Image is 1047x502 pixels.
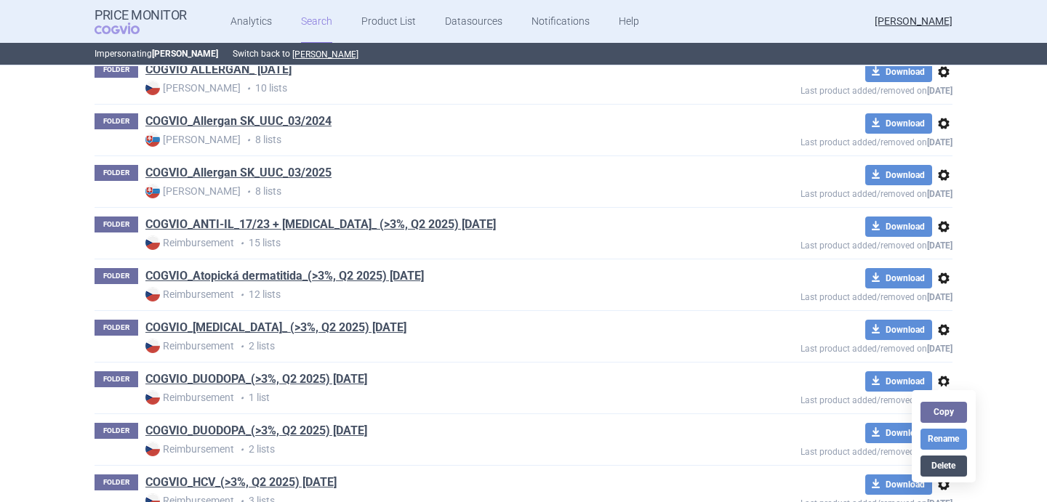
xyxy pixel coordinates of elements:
p: FOLDER [95,371,138,387]
p: 10 lists [145,81,695,96]
strong: [DATE] [927,292,952,302]
h1: COGVIO_ANTI-IL_17/23 + STELARA_ (>3%, Q2 2025) 5.9.2025 [145,216,496,235]
button: Download [865,268,932,288]
p: Last product added/removed on [695,288,952,302]
button: Copy [920,402,967,423]
button: Download [865,165,932,185]
p: FOLDER [95,113,138,129]
h1: COGVIO_Allergan SK_UUC_03/2025 [145,165,332,184]
strong: [PERSON_NAME] [145,184,241,198]
h1: COGVIO_DUODOPA_(>3%, Q2 2025) 5.8.2025 [145,371,367,390]
h1: COGVIO_Allergan SK_UUC_03/2024 [145,113,332,132]
p: Last product added/removed on [695,185,952,199]
strong: [DATE] [927,344,952,354]
strong: [PERSON_NAME] [145,81,241,95]
img: CZ [145,287,160,301]
p: FOLDER [95,62,138,78]
i: • [234,339,249,354]
a: COGVIO ALLERGAN_ [DATE] [145,62,292,78]
i: • [241,133,255,147]
strong: [DATE] [927,86,952,96]
img: CZ [145,81,160,95]
h1: COGVIO ALLERGAN_ 5.9.2025 [145,62,292,81]
strong: [DATE] [927,137,952,147]
h1: COGVIO_Atopická dermatitida_(>3%, Q2 2025) 5.9.2025 [145,268,424,287]
p: Last product added/removed on [695,82,952,96]
a: COGVIO_[MEDICAL_DATA]_ (>3%, Q2 2025) [DATE] [145,320,406,336]
p: 1 list [145,390,695,405]
strong: [PERSON_NAME] [152,49,218,59]
p: 12 lists [145,287,695,302]
i: • [234,236,249,251]
i: • [234,288,249,302]
h1: COGVIO_DUODOPA_(>3%, Q2 2025) 5.9.2025 [145,423,367,442]
i: • [241,185,255,199]
p: 2 lists [145,442,695,457]
strong: Reimbursement [145,442,234,456]
button: [PERSON_NAME] [292,49,358,60]
p: FOLDER [95,268,138,284]
strong: Reimbursement [145,390,234,405]
a: COGVIO_Allergan SK_UUC_03/2025 [145,165,332,181]
strong: [DATE] [927,189,952,199]
h1: COGVIO_HCV_(>3%, Q2 2025) 5.8.2025 [145,474,337,493]
img: CZ [145,442,160,456]
p: FOLDER [95,423,138,439]
button: Download [865,474,932,495]
button: Download [865,423,932,443]
button: Download [865,113,932,134]
img: SK [145,132,160,147]
a: COGVIO_DUODOPA_(>3%, Q2 2025) [DATE] [145,423,367,439]
i: • [234,391,249,405]
a: COGVIO_Allergan SK_UUC_03/2024 [145,113,332,129]
p: Last product added/removed on [695,340,952,354]
p: Last product added/removed on [695,237,952,251]
p: 8 lists [145,184,695,199]
a: COGVIO_HCV_(>3%, Q2 2025) [DATE] [145,474,337,490]
button: Download [865,62,932,82]
p: FOLDER [95,216,138,232]
i: • [234,442,249,457]
strong: Reimbursement [145,287,234,301]
p: 15 lists [145,235,695,251]
button: Download [865,371,932,392]
p: Last product added/removed on [695,134,952,147]
p: Last product added/removed on [695,392,952,405]
a: Price MonitorCOGVIO [95,8,187,36]
img: CZ [145,339,160,353]
p: 2 lists [145,339,695,354]
img: CZ [145,235,160,250]
p: FOLDER [95,320,138,336]
img: CZ [145,390,160,405]
img: SK [145,184,160,198]
span: COGVIO [95,23,160,34]
button: Download [865,216,932,237]
a: COGVIO_Atopická dermatitida_(>3%, Q2 2025) [DATE] [145,268,424,284]
a: COGVIO_DUODOPA_(>3%, Q2 2025) [DATE] [145,371,367,387]
p: 8 lists [145,132,695,147]
i: • [241,81,255,96]
button: Download [865,320,932,340]
p: Impersonating Switch back to [95,43,952,65]
button: Delete [920,456,967,477]
strong: Price Monitor [95,8,187,23]
strong: Reimbursement [145,235,234,250]
strong: [DATE] [927,240,952,251]
a: COGVIO_ANTI-IL_17/23 + [MEDICAL_DATA]_ (>3%, Q2 2025) [DATE] [145,216,496,232]
p: FOLDER [95,474,138,490]
strong: Reimbursement [145,339,234,353]
strong: [PERSON_NAME] [145,132,241,147]
p: Last product added/removed on [695,443,952,457]
h1: COGVIO_DLBCL_ (>3%, Q2 2025) 5.9.2025 [145,320,406,339]
p: FOLDER [95,165,138,181]
button: Rename [920,429,967,450]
